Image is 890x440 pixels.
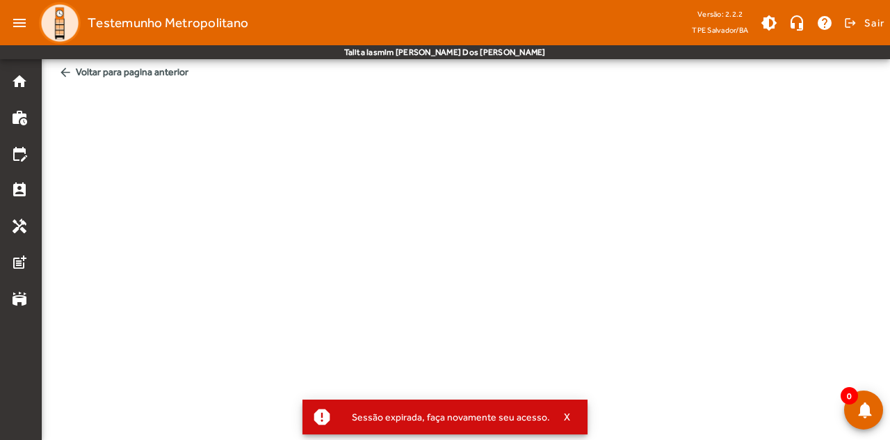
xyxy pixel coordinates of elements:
a: Testemunho Metropolitano [33,2,248,44]
span: 0 [841,387,858,404]
mat-icon: report [311,407,332,427]
div: Versão: 2.2.2 [692,6,748,23]
div: Sessão expirada, faça novamente seu acesso. [341,407,550,427]
img: Logo TPE [39,2,81,44]
span: Testemunho Metropolitano [88,12,248,34]
button: X [550,411,585,423]
span: X [564,411,571,423]
mat-icon: home [11,73,28,90]
span: Voltar para pagina anterior [53,59,879,85]
span: TPE Salvador/BA [692,23,748,37]
button: Sair [842,13,884,33]
mat-icon: arrow_back [58,65,72,79]
span: Sair [864,12,884,34]
mat-icon: menu [6,9,33,37]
